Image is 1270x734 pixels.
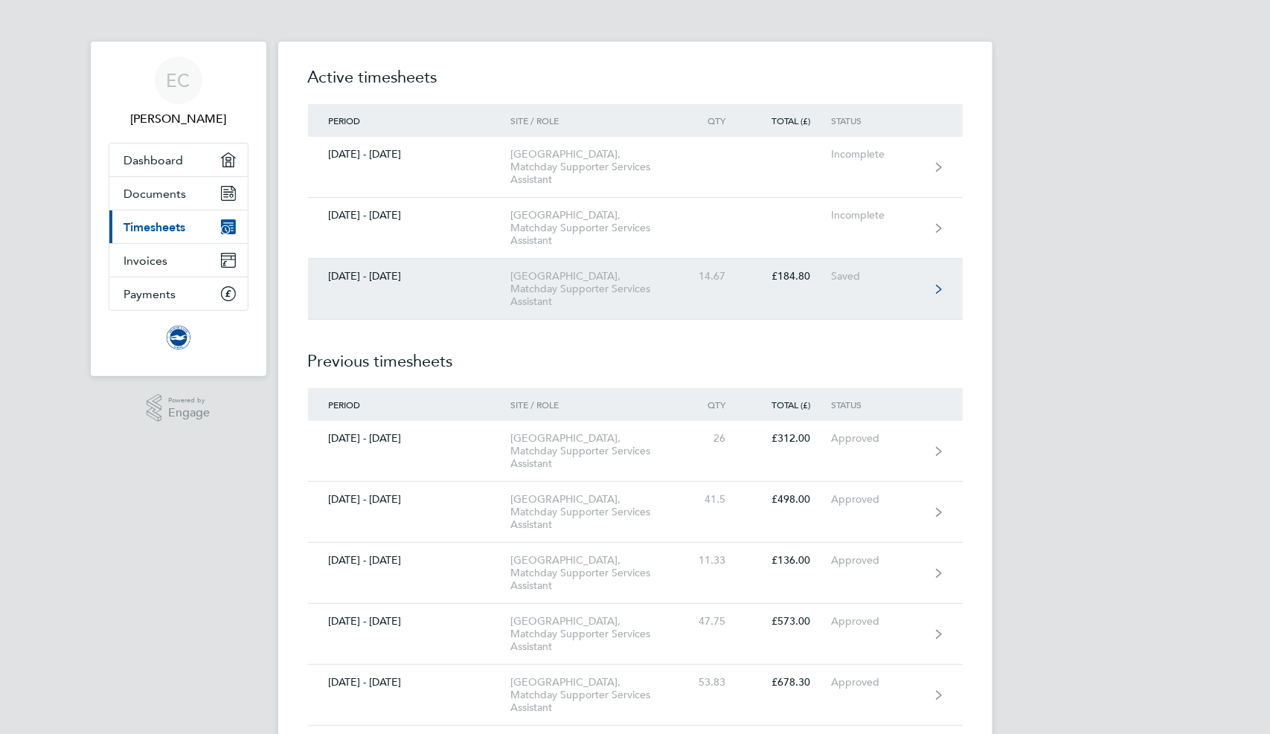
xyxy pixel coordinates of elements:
div: £573.00 [746,615,831,628]
div: 53.83 [681,676,746,689]
div: Site / Role [510,399,681,410]
span: Period [329,115,361,126]
a: [DATE] - [DATE][GEOGRAPHIC_DATA], Matchday Supporter Services Assistant26£312.00Approved [308,421,963,482]
div: [GEOGRAPHIC_DATA], Matchday Supporter Services Assistant [510,209,681,247]
a: [DATE] - [DATE][GEOGRAPHIC_DATA], Matchday Supporter Services Assistant53.83£678.30Approved [308,665,963,726]
div: 26 [681,432,746,445]
div: Approved [831,676,923,689]
div: Total (£) [746,399,831,410]
span: Powered by [168,394,210,407]
a: Dashboard [109,144,248,176]
span: EC [167,71,190,90]
div: [DATE] - [DATE] [308,270,511,283]
div: [DATE] - [DATE] [308,554,511,567]
div: [DATE] - [DATE] [308,148,511,161]
div: [DATE] - [DATE] [308,493,511,506]
a: EC[PERSON_NAME] [109,57,248,128]
div: 41.5 [681,493,746,506]
div: Qty [681,399,746,410]
a: [DATE] - [DATE][GEOGRAPHIC_DATA], Matchday Supporter Services Assistant11.33£136.00Approved [308,543,963,604]
div: £312.00 [746,432,831,445]
a: [DATE] - [DATE][GEOGRAPHIC_DATA], Matchday Supporter Services Assistant41.5£498.00Approved [308,482,963,543]
div: [GEOGRAPHIC_DATA], Matchday Supporter Services Assistant [510,554,681,592]
div: [GEOGRAPHIC_DATA], Matchday Supporter Services Assistant [510,270,681,308]
a: Documents [109,177,248,210]
div: £184.80 [746,270,831,283]
div: Approved [831,615,923,628]
span: Documents [124,187,187,201]
span: Period [329,399,361,411]
a: Invoices [109,244,248,277]
a: [DATE] - [DATE][GEOGRAPHIC_DATA], Matchday Supporter Services Assistant47.75£573.00Approved [308,604,963,665]
span: Payments [124,287,176,301]
div: Status [831,115,923,126]
div: Total (£) [746,115,831,126]
a: Timesheets [109,210,248,243]
img: brightonandhovealbion-logo-retina.png [167,326,190,350]
h2: Previous timesheets [308,320,963,388]
a: [DATE] - [DATE][GEOGRAPHIC_DATA], Matchday Supporter Services AssistantIncomplete [308,198,963,259]
div: [DATE] - [DATE] [308,209,511,222]
div: [DATE] - [DATE] [308,615,511,628]
span: Engage [168,407,210,419]
a: [DATE] - [DATE][GEOGRAPHIC_DATA], Matchday Supporter Services AssistantIncomplete [308,137,963,198]
span: Timesheets [124,220,186,234]
div: Approved [831,493,923,506]
div: 14.67 [681,270,746,283]
div: £678.30 [746,676,831,689]
div: Approved [831,554,923,567]
div: Incomplete [831,148,923,161]
div: [GEOGRAPHIC_DATA], Matchday Supporter Services Assistant [510,148,681,186]
span: Evie Cuthbert [109,110,248,128]
nav: Main navigation [91,42,266,376]
div: 47.75 [681,615,746,628]
div: Approved [831,432,923,445]
a: Powered byEngage [147,394,210,422]
div: [GEOGRAPHIC_DATA], Matchday Supporter Services Assistant [510,432,681,470]
div: £498.00 [746,493,831,506]
div: Incomplete [831,209,923,222]
div: [DATE] - [DATE] [308,676,511,689]
div: £136.00 [746,554,831,567]
div: [GEOGRAPHIC_DATA], Matchday Supporter Services Assistant [510,676,681,714]
span: Dashboard [124,153,184,167]
a: Go to home page [109,326,248,350]
div: Site / Role [510,115,681,126]
div: [DATE] - [DATE] [308,432,511,445]
span: Invoices [124,254,168,268]
div: [GEOGRAPHIC_DATA], Matchday Supporter Services Assistant [510,615,681,653]
div: 11.33 [681,554,746,567]
a: Payments [109,277,248,310]
div: [GEOGRAPHIC_DATA], Matchday Supporter Services Assistant [510,493,681,531]
div: Saved [831,270,923,283]
h2: Active timesheets [308,65,963,104]
a: [DATE] - [DATE][GEOGRAPHIC_DATA], Matchday Supporter Services Assistant14.67£184.80Saved [308,259,963,320]
div: Qty [681,115,746,126]
div: Status [831,399,923,410]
